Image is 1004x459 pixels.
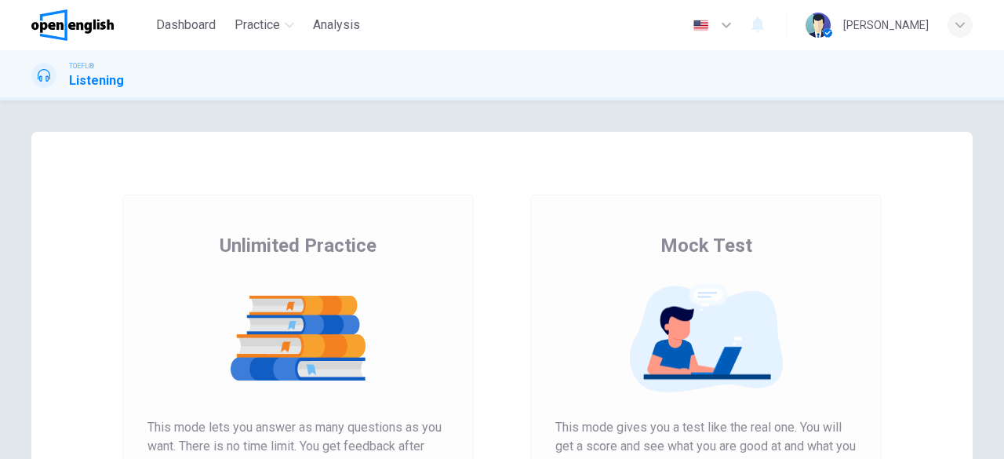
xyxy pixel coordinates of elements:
span: TOEFL® [69,60,94,71]
span: Unlimited Practice [220,233,376,258]
img: Profile picture [806,13,831,38]
button: Analysis [307,11,366,39]
h1: Listening [69,71,124,90]
span: Analysis [313,16,360,35]
button: Practice [228,11,300,39]
span: Mock Test [660,233,752,258]
div: [PERSON_NAME] [843,16,929,35]
button: Dashboard [150,11,222,39]
a: OpenEnglish logo [31,9,150,41]
img: en [691,20,711,31]
img: OpenEnglish logo [31,9,114,41]
span: Practice [235,16,280,35]
span: Dashboard [156,16,216,35]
